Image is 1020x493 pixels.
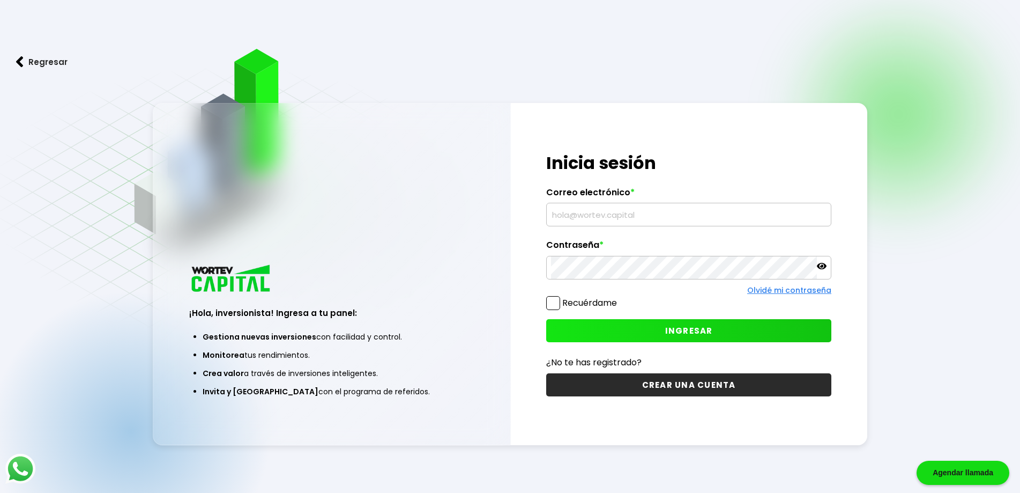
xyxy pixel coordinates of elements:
[562,297,617,309] label: Recuérdame
[546,240,831,256] label: Contraseña
[5,454,35,484] img: logos_whatsapp-icon.242b2217.svg
[189,263,274,295] img: logo_wortev_capital
[747,285,831,296] a: Olvidé mi contraseña
[546,356,831,396] a: ¿No te has registrado?CREAR UNA CUENTA
[546,187,831,203] label: Correo electrónico
[16,56,24,68] img: flecha izquierda
[203,350,244,360] span: Monitorea
[203,368,244,379] span: Crea valor
[203,364,461,382] li: a través de inversiones inteligentes.
[203,332,316,342] span: Gestiona nuevas inversiones
[546,373,831,396] button: CREAR UNA CUENTA
[203,328,461,346] li: con facilidad y control.
[665,325,713,336] span: INGRESAR
[546,356,831,369] p: ¿No te has registrado?
[551,203,827,226] input: hola@wortev.capital
[203,346,461,364] li: tus rendimientos.
[203,386,318,397] span: Invita y [GEOGRAPHIC_DATA]
[203,382,461,401] li: con el programa de referidos.
[546,150,831,176] h1: Inicia sesión
[189,307,474,319] h3: ¡Hola, inversionista! Ingresa a tu panel:
[917,461,1009,485] div: Agendar llamada
[546,319,831,342] button: INGRESAR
